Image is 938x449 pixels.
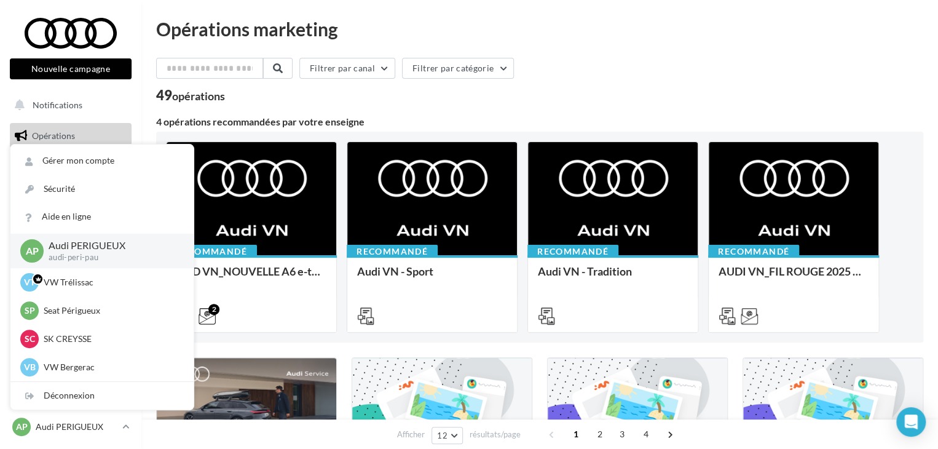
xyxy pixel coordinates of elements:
[25,333,35,345] span: SC
[636,424,656,444] span: 4
[470,429,521,440] span: résultats/page
[44,276,179,288] p: VW Trélissac
[10,382,194,410] div: Déconnexion
[32,130,75,141] span: Opérations
[7,216,134,242] a: Campagnes
[10,175,194,203] a: Sécurité
[590,424,610,444] span: 2
[397,429,425,440] span: Afficher
[44,361,179,373] p: VW Bergerac
[612,424,632,444] span: 3
[16,421,28,433] span: AP
[719,265,869,290] div: AUDI VN_FIL ROUGE 2025 - A1, Q2, Q3, Q5 et Q4 e-tron
[7,277,134,313] a: AFFICHAGE PRESSE MD
[156,89,225,102] div: 49
[49,252,174,263] p: audi-peri-pau
[299,58,395,79] button: Filtrer par canal
[566,424,586,444] span: 1
[7,246,134,272] a: Médiathèque
[7,153,134,180] a: Boîte de réception99+
[357,265,507,290] div: Audi VN - Sport
[44,304,179,317] p: Seat Périgueux
[156,117,923,127] div: 4 opérations recommandées par votre enseigne
[402,58,514,79] button: Filtrer par catégorie
[7,92,129,118] button: Notifications
[527,245,618,258] div: Recommandé
[10,203,194,231] a: Aide en ligne
[25,304,35,317] span: SP
[896,407,926,437] div: Open Intercom Messenger
[36,421,117,433] p: Audi PERIGUEUX
[10,58,132,79] button: Nouvelle campagne
[44,333,179,345] p: SK CREYSSE
[33,100,82,110] span: Notifications
[7,185,134,211] a: Visibilité en ligne
[176,265,326,290] div: AUD VN_NOUVELLE A6 e-tron
[24,276,35,288] span: VT
[7,123,134,149] a: Opérations
[432,427,463,444] button: 12
[10,415,132,439] a: AP Audi PERIGUEUX
[347,245,438,258] div: Recommandé
[208,304,219,315] div: 2
[26,244,39,258] span: AP
[172,90,225,101] div: opérations
[708,245,799,258] div: Recommandé
[156,20,923,38] div: Opérations marketing
[166,245,257,258] div: Recommandé
[437,431,447,440] span: 12
[24,361,36,373] span: VB
[10,147,194,175] a: Gérer mon compte
[538,265,688,290] div: Audi VN - Tradition
[49,239,174,253] p: Audi PERIGUEUX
